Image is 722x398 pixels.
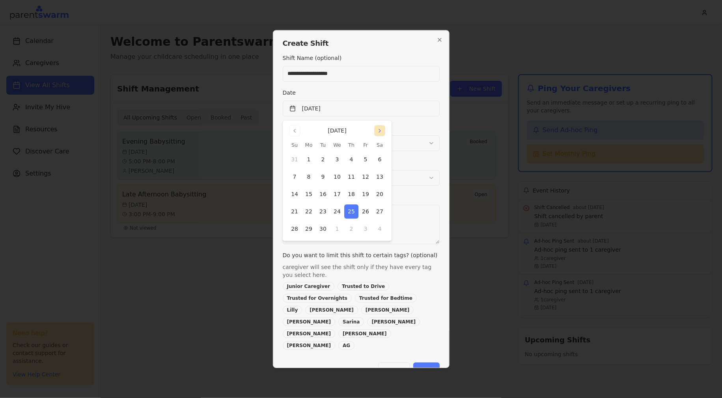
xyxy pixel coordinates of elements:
div: [PERSON_NAME] [283,329,336,338]
button: 2 [316,153,330,167]
button: Go to previous month [289,125,300,136]
button: 4 [344,153,358,167]
div: [PERSON_NAME] [367,318,420,326]
button: 20 [373,187,387,202]
button: 28 [287,222,302,236]
label: Do you want to limit this shift to certain tags? (optional) [283,252,438,258]
div: [PERSON_NAME] [338,329,391,338]
div: Trusted for Bedtime [355,294,417,303]
button: 3 [358,222,373,236]
th: Friday [358,141,373,149]
div: [DATE] [328,127,347,135]
button: 21 [287,205,302,219]
button: 24 [330,205,344,219]
button: Cancel [378,362,410,378]
button: 30 [316,222,330,236]
button: 17 [330,187,344,202]
div: Trusted for Overnights [283,294,352,303]
button: 26 [358,205,373,219]
button: 13 [373,170,387,184]
label: Date [283,90,296,96]
th: Wednesday [330,141,344,149]
button: 25 [344,205,358,219]
div: [PERSON_NAME] [283,318,336,326]
button: 2 [344,222,358,236]
button: 3 [330,153,344,167]
button: 6 [373,153,387,167]
button: 19 [358,187,373,202]
label: Shift Name (optional) [283,55,342,61]
button: Go to next month [374,125,385,136]
p: caregiver will see the shift only if they have every tag you select here. [283,263,440,279]
div: AG [338,341,354,350]
th: Thursday [344,141,358,149]
div: Junior Caregiver [283,282,335,291]
button: [DATE] [283,101,440,116]
button: 11 [344,170,358,184]
button: 9 [316,170,330,184]
div: Sarina [338,318,364,326]
th: Monday [302,141,316,149]
div: [PERSON_NAME] [305,306,358,314]
button: 23 [316,205,330,219]
th: Tuesday [316,141,330,149]
th: Sunday [287,141,302,149]
button: 18 [344,187,358,202]
th: Saturday [373,141,387,149]
button: 10 [330,170,344,184]
div: [PERSON_NAME] [361,306,414,314]
button: 16 [316,187,330,202]
button: Save [413,362,439,378]
button: 15 [302,187,316,202]
button: 14 [287,187,302,202]
button: 1 [330,222,344,236]
button: 29 [302,222,316,236]
button: 1 [302,153,316,167]
button: 8 [302,170,316,184]
button: 27 [373,205,387,219]
button: 5 [358,153,373,167]
button: 4 [373,222,387,236]
div: Lilly [283,306,302,314]
div: Trusted to Drive [338,282,389,291]
button: 31 [287,153,302,167]
button: 22 [302,205,316,219]
div: [PERSON_NAME] [283,341,336,350]
h2: Create Shift [283,40,440,47]
button: 7 [287,170,302,184]
button: 12 [358,170,373,184]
